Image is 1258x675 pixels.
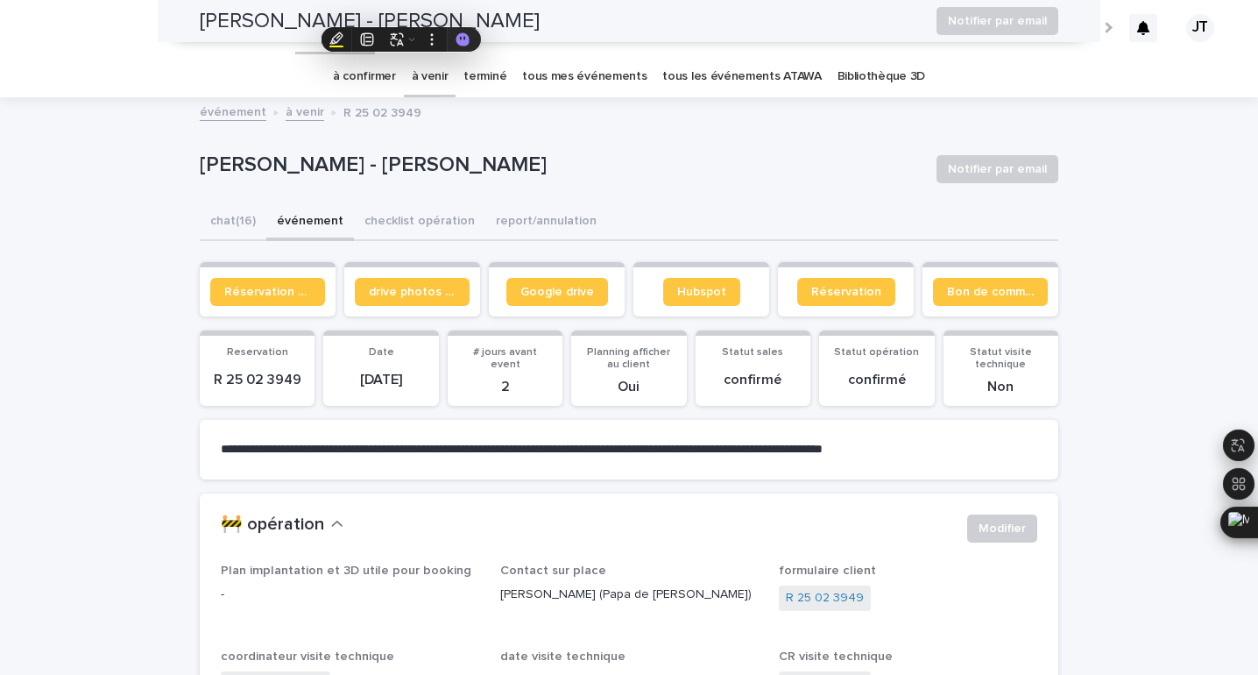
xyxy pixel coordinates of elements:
span: Hubspot [677,286,726,298]
span: Bon de commande [947,286,1034,298]
button: Notifier par email [936,155,1058,183]
p: confirmé [830,372,923,388]
span: Réservation [811,286,881,298]
span: Reservation [227,347,288,358]
button: chat (16) [200,204,266,241]
span: Contact sur place [500,565,606,577]
button: report/annulation [485,204,607,241]
p: Non [954,379,1048,395]
span: Notifier par email [948,160,1047,178]
img: Ls34BcGeRexTGTNfXpUC [35,11,205,46]
span: date visite technique [500,650,625,663]
span: CR visite technique [779,650,893,663]
span: Réservation client [224,286,311,298]
h2: 🚧 opération [221,515,324,536]
button: 🚧 opération [221,515,343,536]
p: confirmé [706,372,800,388]
a: événement [200,101,266,121]
span: drive photos coordinateur [369,286,456,298]
a: terminé [463,56,506,97]
a: Bibliothèque 3D [837,56,925,97]
span: coordinateur visite technique [221,650,394,663]
span: Statut sales [722,347,783,358]
p: 2 [458,379,552,395]
a: Google drive [506,278,608,306]
span: Planning afficher au client [587,347,670,370]
div: JT [1186,14,1214,42]
button: événement [266,204,354,241]
a: drive photos coordinateur [355,278,470,306]
button: checklist opération [354,204,485,241]
p: [PERSON_NAME] (Papa de [PERSON_NAME]) [500,586,759,604]
p: [PERSON_NAME] - [PERSON_NAME] [200,153,922,178]
p: R 25 02 3949 [343,102,421,121]
p: Oui [582,379,675,395]
p: - [221,586,479,604]
span: Statut opération [834,347,919,358]
span: formulaire client [779,565,876,577]
a: à venir [286,101,324,121]
a: tous les événements ATAWA [662,56,821,97]
a: Réservation [797,278,895,306]
a: tous mes événements [522,56,647,97]
span: # jours avant event [473,347,537,370]
a: R 25 02 3949 [786,589,864,607]
a: Bon de commande [933,278,1048,306]
p: [DATE] [334,372,428,388]
span: Plan implantation et 3D utile pour booking [221,565,471,577]
span: Statut visite technique [970,347,1032,370]
span: Modifier [979,520,1026,537]
span: Date [369,347,394,358]
span: Google drive [520,286,594,298]
button: Modifier [967,515,1037,543]
a: à venir [412,56,449,97]
p: R 25 02 3949 [210,372,304,388]
a: à confirmer [333,56,396,97]
a: Réservation client [210,278,325,306]
a: Hubspot [663,278,740,306]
